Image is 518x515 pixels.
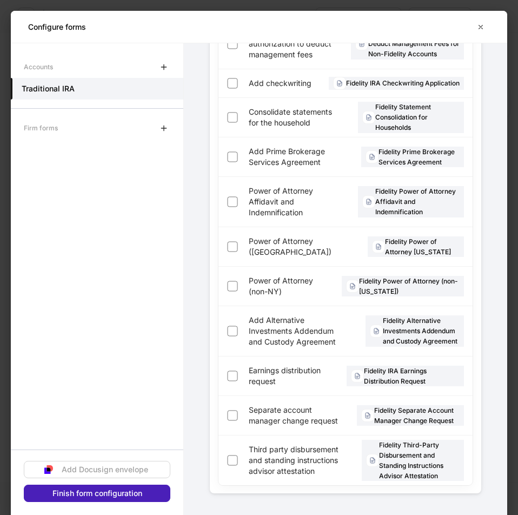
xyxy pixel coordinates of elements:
[359,276,460,296] h6: Fidelity Power of Attorney (non-[US_STATE])
[375,186,460,217] h6: Fidelity Power of Attorney Affidavit and Indemnification
[378,147,460,167] h6: Fidelity Prime Brokerage Services Agreement
[249,186,341,218] span: Power of Attorney Affidavit and Indemnification
[375,102,460,133] h6: Fidelity Statement Consolidation for Households
[249,107,341,128] span: Consolidate statements for the household
[24,485,170,502] button: Finish form configuration
[249,365,329,387] span: Earnings distribution request
[383,315,460,347] h6: Fidelity Alternative Investments Addendum and Custody Agreement
[249,405,340,426] span: Separate account manager change request
[249,236,350,257] span: Power of Attorney ([GEOGRAPHIC_DATA])
[249,275,324,297] span: Power of Attorney (non-NY)
[249,28,334,60] span: Add advisor authorization to deduct management fees
[379,440,460,481] h6: Fidelity Third-Party Disbursement and Standing Instructions Advisor Attestation
[385,236,460,257] h6: Fidelity Power of Attorney [US_STATE]
[28,22,86,32] h5: Configure forms
[249,146,344,168] span: Add Prime Brokerage Services Agreement
[374,405,460,426] h6: Fidelity Separate Account Manager Change Request
[346,78,460,88] h6: Fidelity IRA Checkwriting Application
[22,83,75,94] h5: Traditional IRA
[364,366,460,386] h6: Fidelity IRA Earnings Distribution Request
[249,444,344,477] span: Third party disbursement and standing instructions advisor attestation
[24,118,58,137] div: Firm forms
[368,28,460,60] h6: Advisor Authorization to Deduct Management Fees for Non-Fidelity Accounts
[52,490,142,497] div: Finish form configuration
[24,57,53,76] div: Accounts
[249,78,311,89] span: Add checkwriting
[11,78,183,100] a: Traditional IRA
[249,315,348,347] span: Add Alternative Investments Addendum and Custody Agreement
